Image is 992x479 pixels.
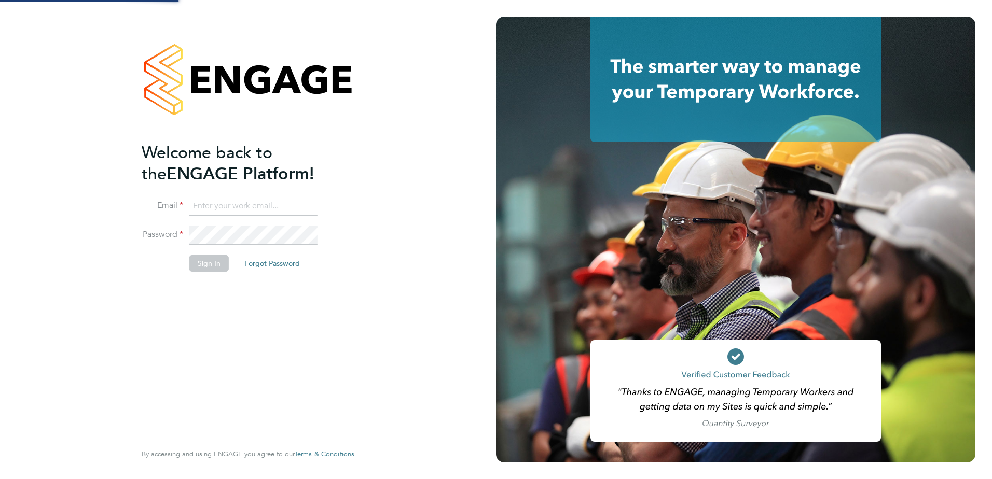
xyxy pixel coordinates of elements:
h2: ENGAGE Platform! [142,142,344,185]
label: Email [142,200,183,211]
label: Password [142,229,183,240]
span: By accessing and using ENGAGE you agree to our [142,449,354,458]
a: Terms & Conditions [295,450,354,458]
input: Enter your work email... [189,197,318,216]
button: Forgot Password [236,255,308,272]
button: Sign In [189,255,229,272]
span: Welcome back to the [142,143,272,184]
